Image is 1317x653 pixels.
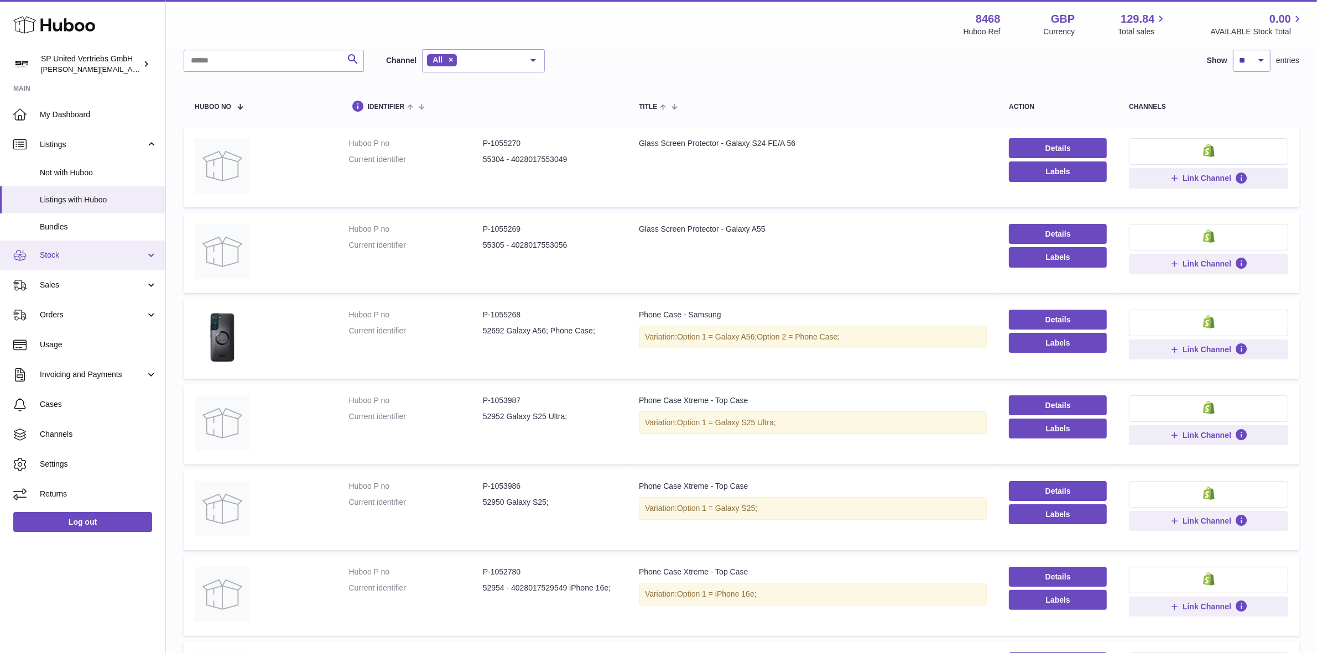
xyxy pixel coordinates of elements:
[349,154,483,165] dt: Current identifier
[1183,516,1231,526] span: Link Channel
[1009,481,1107,501] a: Details
[195,395,250,451] img: Phone Case Xtreme - Top Case
[349,138,483,149] dt: Huboo P no
[40,139,145,150] span: Listings
[483,224,617,234] dd: P-1055269
[483,138,617,149] dd: P-1055270
[40,250,145,260] span: Stock
[349,240,483,250] dt: Current identifier
[13,512,152,532] a: Log out
[349,583,483,593] dt: Current identifier
[1183,259,1231,269] span: Link Channel
[40,429,157,440] span: Channels
[195,481,250,536] img: Phone Case Xtreme - Top Case
[349,567,483,577] dt: Huboo P no
[40,489,157,499] span: Returns
[195,103,231,111] span: Huboo no
[1203,487,1215,500] img: shopify-small.png
[1129,254,1288,274] button: Link Channel
[1129,597,1288,617] button: Link Channel
[1121,12,1154,27] span: 129.84
[1129,425,1288,445] button: Link Channel
[483,326,617,336] dd: 52692 Galaxy A56; Phone Case;
[40,399,157,410] span: Cases
[349,326,483,336] dt: Current identifier
[1009,310,1107,330] a: Details
[1009,590,1107,610] button: Labels
[368,103,405,111] span: identifier
[483,411,617,422] dd: 52952 Galaxy S25 Ultra;
[483,567,617,577] dd: P-1052780
[639,567,987,577] div: Phone Case Xtreme - Top Case
[1183,602,1231,612] span: Link Channel
[677,332,757,341] span: Option 1 = Galaxy A56;
[40,459,157,469] span: Settings
[1009,138,1107,158] a: Details
[40,168,157,178] span: Not with Huboo
[639,326,987,348] div: Variation:
[1203,572,1215,586] img: shopify-small.png
[349,411,483,422] dt: Current identifier
[41,54,140,75] div: SP United Vertriebs GmbH
[1203,401,1215,414] img: shopify-small.png
[349,481,483,492] dt: Huboo P no
[1009,333,1107,353] button: Labels
[1009,504,1107,524] button: Labels
[195,138,250,194] img: Glass Screen Protector - Galaxy S24 FE/A 56
[639,138,987,149] div: Glass Screen Protector - Galaxy S24 FE/A 56
[483,154,617,165] dd: 55304 - 4028017553049
[757,332,840,341] span: Option 2 = Phone Case;
[964,27,1001,37] div: Huboo Ref
[1276,55,1299,66] span: entries
[483,310,617,320] dd: P-1055268
[1183,173,1231,183] span: Link Channel
[1269,12,1291,27] span: 0.00
[1129,511,1288,531] button: Link Channel
[1009,247,1107,267] button: Labels
[349,497,483,508] dt: Current identifier
[195,224,250,279] img: Glass Screen Protector - Galaxy A55
[1118,27,1167,37] span: Total sales
[483,497,617,508] dd: 52950 Galaxy S25;
[1129,168,1288,188] button: Link Channel
[1210,12,1304,37] a: 0.00 AVAILABLE Stock Total
[1207,55,1227,66] label: Show
[639,224,987,234] div: Glass Screen Protector - Galaxy A55
[1051,12,1075,27] strong: GBP
[40,339,157,350] span: Usage
[40,280,145,290] span: Sales
[483,240,617,250] dd: 55305 - 4028017553056
[386,55,417,66] label: Channel
[195,567,250,622] img: Phone Case Xtreme - Top Case
[40,195,157,205] span: Listings with Huboo
[349,395,483,406] dt: Huboo P no
[40,222,157,232] span: Bundles
[1118,12,1167,37] a: 129.84 Total sales
[639,481,987,492] div: Phone Case Xtreme - Top Case
[483,395,617,406] dd: P-1053987
[639,103,657,111] span: title
[1129,339,1288,359] button: Link Channel
[483,481,617,492] dd: P-1053986
[1009,419,1107,438] button: Labels
[1009,224,1107,244] a: Details
[1009,161,1107,181] button: Labels
[639,497,987,520] div: Variation:
[1009,567,1107,587] a: Details
[349,224,483,234] dt: Huboo P no
[195,310,250,365] img: Phone Case - Samsung
[433,55,443,64] span: All
[349,310,483,320] dt: Huboo P no
[1183,344,1231,354] span: Link Channel
[1129,103,1288,111] div: channels
[677,589,757,598] span: Option 1 = iPhone 16e;
[1210,27,1304,37] span: AVAILABLE Stock Total
[40,310,145,320] span: Orders
[677,418,776,427] span: Option 1 = Galaxy S25 Ultra;
[1009,103,1107,111] div: action
[1009,395,1107,415] a: Details
[1183,430,1231,440] span: Link Channel
[976,12,1001,27] strong: 8468
[1044,27,1075,37] div: Currency
[40,369,145,380] span: Invoicing and Payments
